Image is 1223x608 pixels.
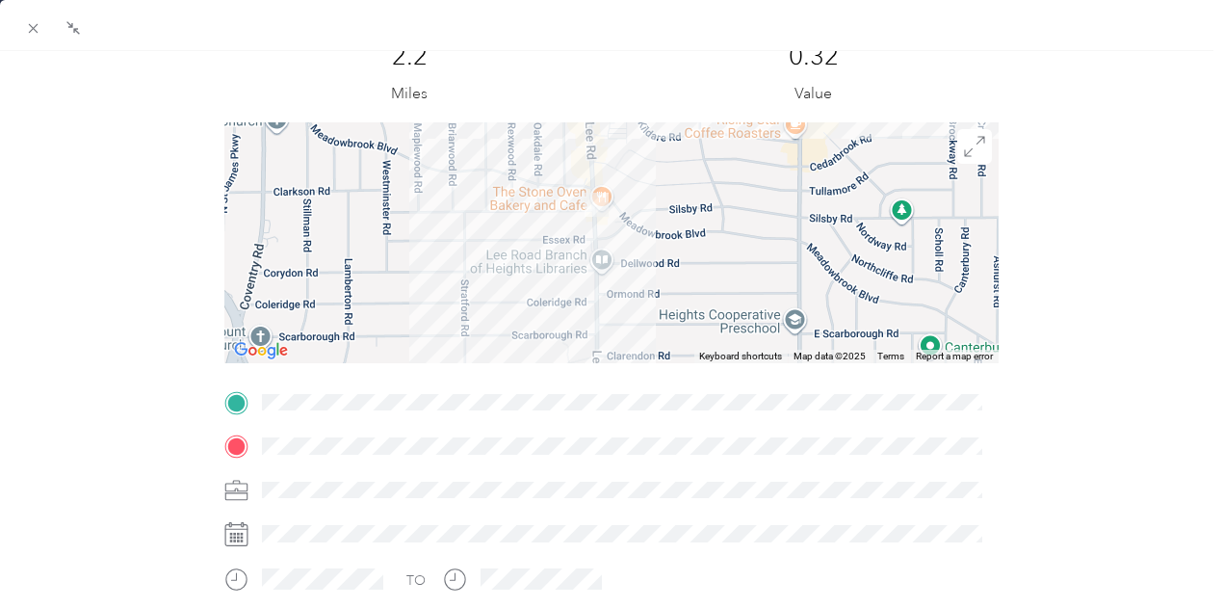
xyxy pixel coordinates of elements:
[392,41,428,72] p: 2.2
[229,338,293,363] a: Open this area in Google Maps (opens a new window)
[391,82,428,106] p: Miles
[877,351,904,361] a: Terms (opens in new tab)
[794,82,832,106] p: Value
[406,570,426,591] div: TO
[794,351,866,361] span: Map data ©2025
[229,338,293,363] img: Google
[699,350,782,363] button: Keyboard shortcuts
[789,41,839,72] p: 0.32
[916,351,993,361] a: Report a map error
[1115,500,1223,608] iframe: Everlance-gr Chat Button Frame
